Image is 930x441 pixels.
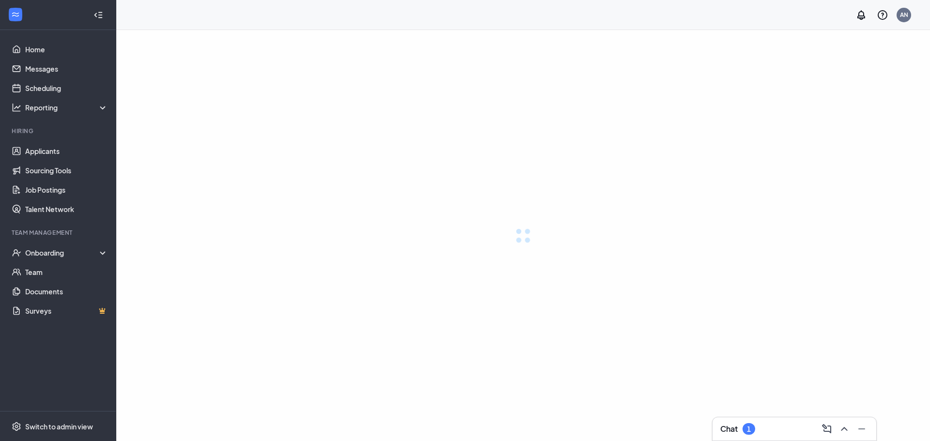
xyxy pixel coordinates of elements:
[25,40,108,59] a: Home
[747,425,751,433] div: 1
[25,282,108,301] a: Documents
[25,78,108,98] a: Scheduling
[12,422,21,431] svg: Settings
[11,10,20,19] svg: WorkstreamLogo
[25,262,108,282] a: Team
[12,248,21,258] svg: UserCheck
[877,9,888,21] svg: QuestionInfo
[853,421,868,437] button: Minimize
[821,423,833,435] svg: ComposeMessage
[25,248,108,258] div: Onboarding
[856,423,868,435] svg: Minimize
[12,127,106,135] div: Hiring
[25,59,108,78] a: Messages
[720,424,738,434] h3: Chat
[12,228,106,237] div: Team Management
[25,103,108,112] div: Reporting
[838,423,850,435] svg: ChevronUp
[25,180,108,199] a: Job Postings
[25,161,108,180] a: Sourcing Tools
[25,301,108,320] a: SurveysCrown
[25,199,108,219] a: Talent Network
[25,141,108,161] a: Applicants
[836,421,851,437] button: ChevronUp
[12,103,21,112] svg: Analysis
[25,422,93,431] div: Switch to admin view
[855,9,867,21] svg: Notifications
[900,11,908,19] div: AN
[93,10,103,20] svg: Collapse
[818,421,834,437] button: ComposeMessage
